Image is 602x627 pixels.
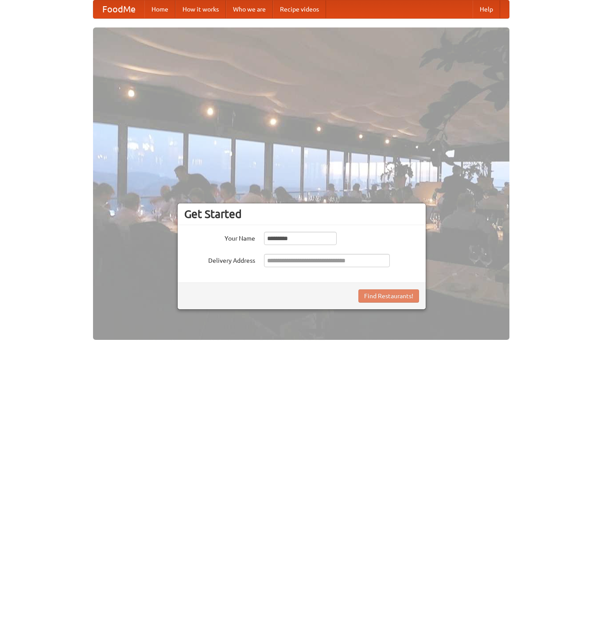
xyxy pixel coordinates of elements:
[226,0,273,18] a: Who we are
[144,0,175,18] a: Home
[184,207,419,221] h3: Get Started
[184,254,255,265] label: Delivery Address
[184,232,255,243] label: Your Name
[273,0,326,18] a: Recipe videos
[473,0,500,18] a: Help
[93,0,144,18] a: FoodMe
[175,0,226,18] a: How it works
[358,289,419,303] button: Find Restaurants!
